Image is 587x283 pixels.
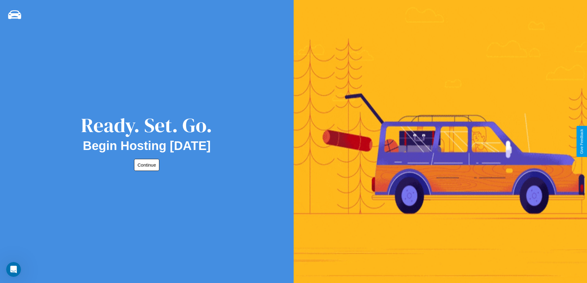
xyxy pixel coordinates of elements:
div: Ready. Set. Go. [81,111,212,139]
div: Give Feedback [580,129,584,154]
h2: Begin Hosting [DATE] [83,139,211,153]
button: Continue [134,159,159,171]
iframe: Intercom live chat [6,262,21,277]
